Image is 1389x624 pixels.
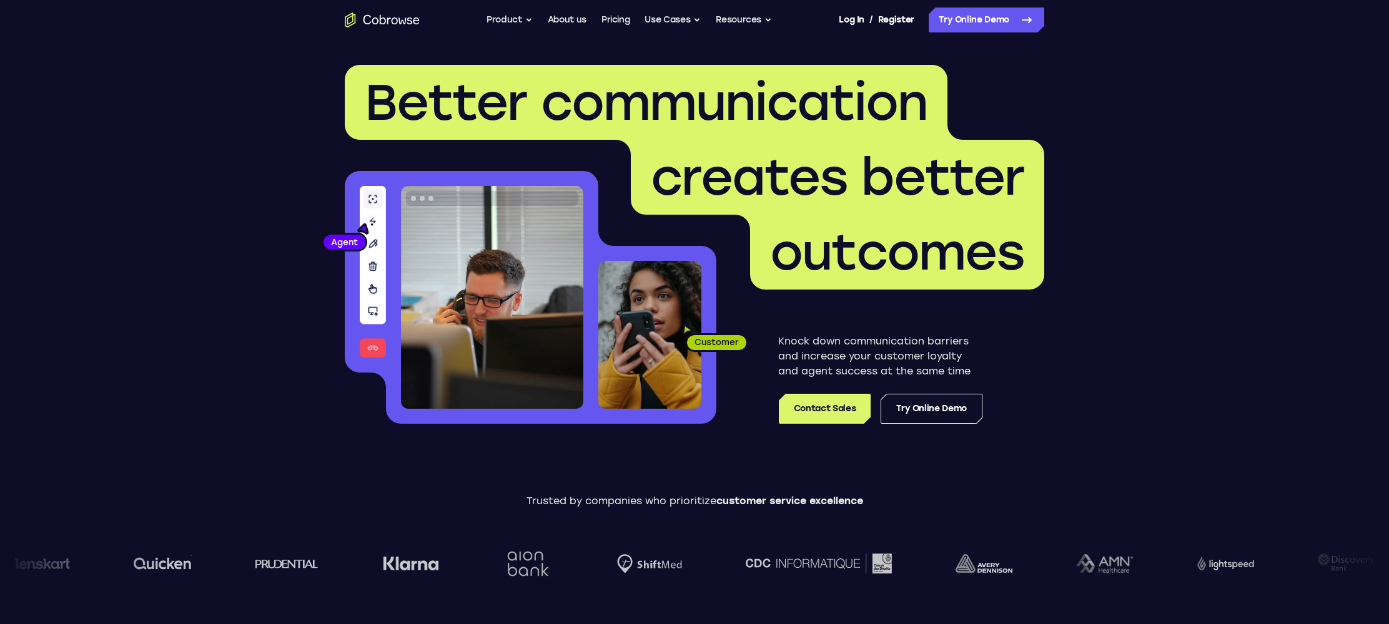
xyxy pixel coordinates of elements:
[345,12,420,27] a: Go to the home page
[548,7,586,32] a: About us
[601,7,630,32] a: Pricing
[502,539,553,589] img: Aion Bank
[869,12,873,27] span: /
[487,7,533,32] button: Product
[1075,554,1132,573] img: AMN Healthcare
[955,554,1012,573] img: avery-dennison
[716,495,863,507] span: customer service excellence
[651,147,1024,207] span: creates better
[645,7,701,32] button: Use Cases
[745,553,891,573] img: CDC Informatique
[929,7,1044,32] a: Try Online Demo
[133,553,191,573] img: quicken
[401,186,583,409] img: A customer support agent talking on the phone
[616,554,681,573] img: Shiftmed
[839,7,864,32] a: Log In
[878,7,914,32] a: Register
[255,558,318,568] img: prudential
[1196,557,1253,570] img: Lightspeed
[365,72,927,132] span: Better communication
[779,394,871,424] a: Contact Sales
[778,334,982,379] p: Knock down communication barriers and increase your customer loyalty and agent success at the sam...
[881,394,982,424] a: Try Online Demo
[382,556,438,571] img: Klarna
[770,222,1024,282] span: outcomes
[716,7,772,32] button: Resources
[598,261,701,409] img: A customer holding their phone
